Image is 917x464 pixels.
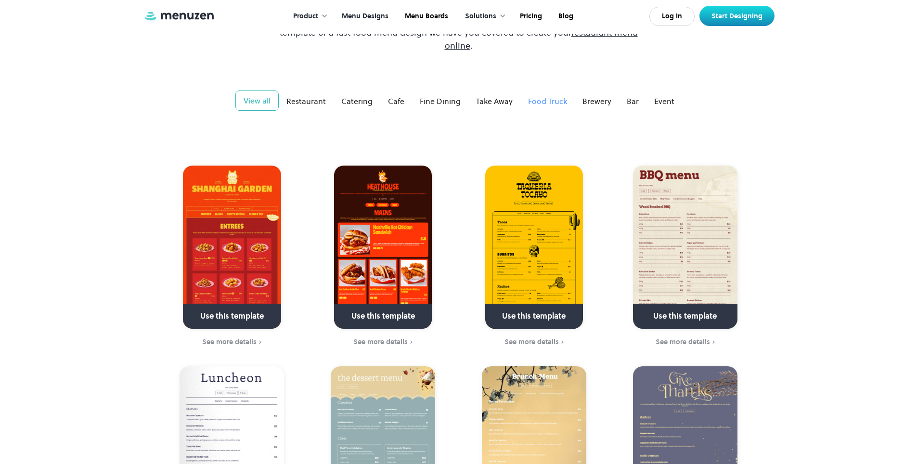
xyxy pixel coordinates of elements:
[293,11,318,22] div: Product
[511,1,549,31] a: Pricing
[202,338,257,346] div: See more details
[286,95,326,107] div: Restaurant
[244,95,271,106] div: View all
[333,1,396,31] a: Menu Designs
[654,95,674,107] div: Event
[313,337,452,348] a: See more details
[334,166,432,329] a: Use this template
[163,337,302,348] a: See more details
[699,6,775,26] a: Start Designing
[582,95,611,107] div: Brewery
[341,95,373,107] div: Catering
[633,166,737,329] a: Use this template
[476,95,513,107] div: Take Away
[455,1,511,31] div: Solutions
[627,95,639,107] div: Bar
[504,338,559,346] div: See more details
[420,95,461,107] div: Fine Dining
[388,95,404,107] div: Cafe
[649,7,695,26] a: Log In
[183,166,281,329] a: Use this template
[396,1,455,31] a: Menu Boards
[465,337,604,348] a: See more details
[616,337,755,348] a: See more details
[353,338,408,346] div: See more details
[485,166,583,329] a: Use this template
[549,1,581,31] a: Blog
[528,95,567,107] div: Food Truck
[656,338,710,346] div: See more details
[284,1,333,31] div: Product
[465,11,496,22] div: Solutions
